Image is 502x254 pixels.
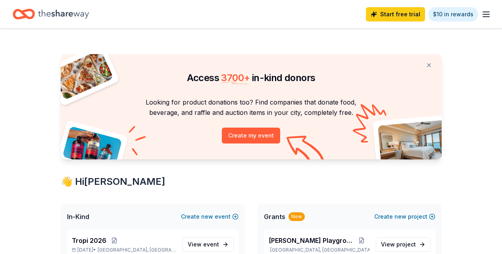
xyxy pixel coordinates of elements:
[381,240,416,249] span: View
[98,247,176,253] span: [GEOGRAPHIC_DATA], [GEOGRAPHIC_DATA]
[376,237,431,252] a: View project
[181,212,238,221] button: Createnewevent
[287,136,326,165] img: Curvy arrow
[72,247,176,253] p: [DATE] •
[374,212,435,221] button: Createnewproject
[221,72,250,83] span: 3700 +
[269,247,369,253] p: [GEOGRAPHIC_DATA], [GEOGRAPHIC_DATA]
[394,212,406,221] span: new
[396,241,416,248] span: project
[289,212,305,221] div: New
[52,49,113,100] img: Pizza
[222,128,280,143] button: Create my event
[187,72,315,83] span: Access in-kind donors
[269,236,354,245] span: [PERSON_NAME] Playground
[203,241,219,248] span: event
[366,7,425,21] a: Start free trial
[61,175,442,188] div: 👋 Hi [PERSON_NAME]
[428,7,478,21] a: $10 in rewards
[183,237,234,252] a: View event
[70,97,432,118] p: Looking for product donations too? Find companies that donate food, beverage, and raffle and auct...
[72,236,106,245] span: Tropi 2026
[201,212,213,221] span: new
[188,240,219,249] span: View
[264,212,285,221] span: Grants
[13,5,89,23] a: Home
[67,212,89,221] span: In-Kind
